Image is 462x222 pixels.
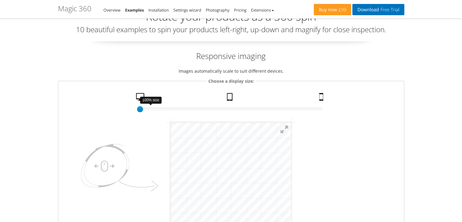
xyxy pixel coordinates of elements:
[234,7,246,13] a: Pricing
[251,7,274,13] a: Extensions
[337,7,347,12] span: £99
[314,4,351,15] a: Buy now£99
[224,93,237,104] a: Tablet
[58,11,404,23] h2: Rotate your products as a 360 spin
[149,7,169,13] a: Installation
[379,7,399,12] span: Free Trial
[352,4,404,15] a: DownloadFree Trial
[207,78,255,85] legend: Choose a display size:
[104,7,121,13] a: Overview
[134,93,148,104] a: Desktop
[58,26,404,33] h3: 10 beautiful examples to spin your products left-right, up-down and magnify for close inspection.
[206,7,229,13] a: Photography
[58,68,404,75] p: Images automatically scale to suit different devices.
[125,7,144,13] a: Examples
[58,5,91,12] h1: Magic 360
[58,50,404,61] h2: Responsive imaging
[173,7,201,13] a: Settings wizard
[317,93,327,104] a: Mobile
[140,97,162,104] div: 100% size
